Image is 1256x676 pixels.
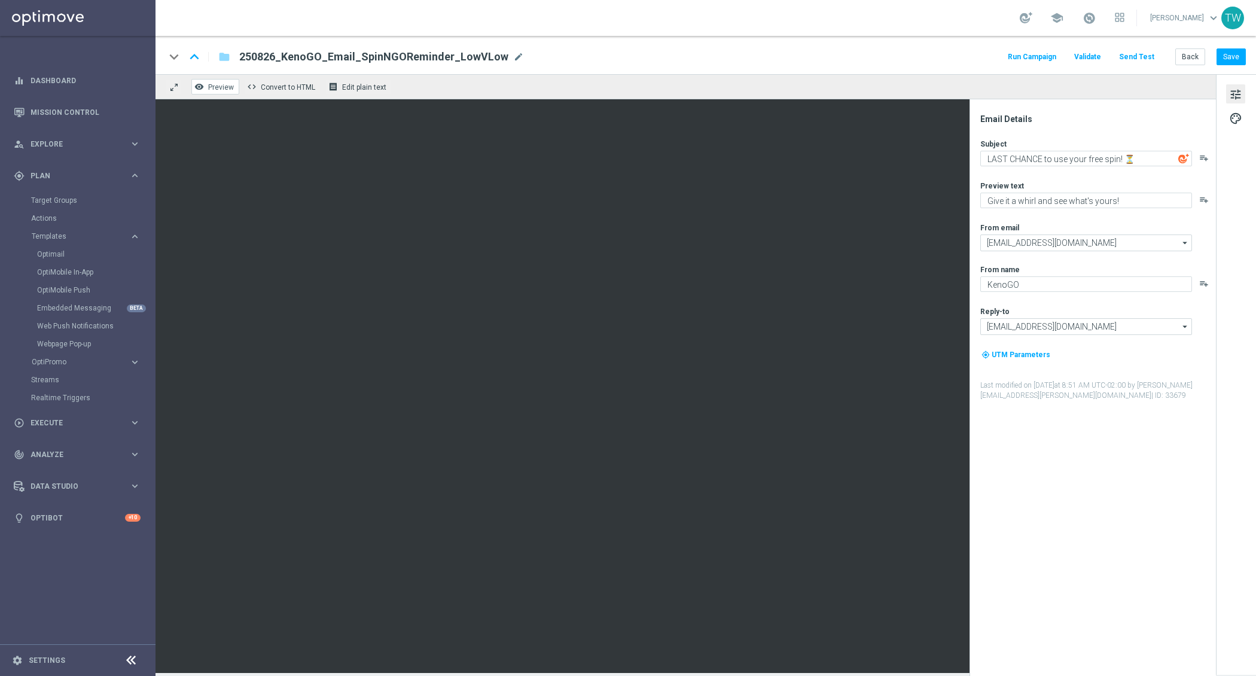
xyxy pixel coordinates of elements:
[191,79,239,95] button: remove_red_eye Preview
[208,83,234,92] span: Preview
[37,321,124,331] a: Web Push Notifications
[32,233,117,240] span: Templates
[129,480,141,492] i: keyboard_arrow_right
[127,304,146,312] div: BETA
[513,51,524,62] span: mode_edit
[37,267,124,277] a: OptiMobile In-App
[217,47,231,66] button: folder
[31,375,124,385] a: Streams
[980,139,1007,149] label: Subject
[31,451,129,458] span: Analyze
[37,303,124,313] a: Embedded Messaging
[129,357,141,368] i: keyboard_arrow_right
[32,358,129,366] div: OptiPromo
[328,82,338,92] i: receipt
[14,481,129,492] div: Data Studio
[13,450,141,459] button: track_changes Analyze keyboard_arrow_right
[31,353,154,371] div: OptiPromo
[31,227,154,353] div: Templates
[980,223,1019,233] label: From email
[14,449,25,460] i: track_changes
[1199,279,1209,288] button: playlist_add
[13,418,141,428] div: play_circle_outline Execute keyboard_arrow_right
[31,96,141,128] a: Mission Control
[13,171,141,181] button: gps_fixed Plan keyboard_arrow_right
[1207,11,1220,25] span: keyboard_arrow_down
[31,502,125,534] a: Optibot
[31,65,141,96] a: Dashboard
[980,307,1010,316] label: Reply-to
[261,83,315,92] span: Convert to HTML
[32,233,129,240] div: Templates
[1226,108,1245,127] button: palette
[342,83,386,92] span: Edit plain text
[31,196,124,205] a: Target Groups
[31,209,154,227] div: Actions
[1050,11,1063,25] span: school
[12,655,23,666] i: settings
[1199,153,1209,163] button: playlist_add
[1179,235,1191,251] i: arrow_drop_down
[37,263,154,281] div: OptiMobile In-App
[14,96,141,128] div: Mission Control
[37,299,154,317] div: Embedded Messaging
[13,76,141,86] button: equalizer Dashboard
[980,318,1192,335] input: Select
[980,348,1051,361] button: my_location UTM Parameters
[129,417,141,428] i: keyboard_arrow_right
[1149,9,1221,27] a: [PERSON_NAME]keyboard_arrow_down
[1006,49,1058,65] button: Run Campaign
[1117,49,1156,65] button: Send Test
[1217,48,1246,65] button: Save
[14,170,25,181] i: gps_fixed
[14,139,129,150] div: Explore
[37,317,154,335] div: Web Push Notifications
[1221,7,1244,29] div: TW
[129,231,141,242] i: keyboard_arrow_right
[1178,153,1189,164] img: optiGenie.svg
[325,79,392,95] button: receipt Edit plain text
[31,214,124,223] a: Actions
[980,380,1215,401] label: Last modified on [DATE] at 8:51 AM UTC-02:00 by [PERSON_NAME][EMAIL_ADDRESS][PERSON_NAME][DOMAIN_...
[14,170,129,181] div: Plan
[1199,195,1209,205] button: playlist_add
[14,75,25,86] i: equalizer
[14,139,25,150] i: person_search
[981,351,990,359] i: my_location
[37,335,154,353] div: Webpage Pop-up
[37,281,154,299] div: OptiMobile Push
[37,245,154,263] div: Optimail
[218,50,230,64] i: folder
[244,79,321,95] button: code Convert to HTML
[1179,319,1191,334] i: arrow_drop_down
[31,191,154,209] div: Target Groups
[13,482,141,491] button: Data Studio keyboard_arrow_right
[31,389,154,407] div: Realtime Triggers
[185,48,203,66] i: keyboard_arrow_up
[14,449,129,460] div: Analyze
[31,419,129,427] span: Execute
[31,232,141,241] button: Templates keyboard_arrow_right
[980,265,1020,275] label: From name
[32,358,117,366] span: OptiPromo
[194,82,204,92] i: remove_red_eye
[31,393,124,403] a: Realtime Triggers
[37,285,124,295] a: OptiMobile Push
[239,50,508,64] span: 250826_KenoGO_Email_SpinNGOReminder_LowVLow
[129,170,141,181] i: keyboard_arrow_right
[13,108,141,117] button: Mission Control
[14,65,141,96] div: Dashboard
[13,139,141,149] button: person_search Explore keyboard_arrow_right
[1072,49,1103,65] button: Validate
[1229,111,1242,126] span: palette
[31,357,141,367] div: OptiPromo keyboard_arrow_right
[31,172,129,179] span: Plan
[992,351,1050,359] span: UTM Parameters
